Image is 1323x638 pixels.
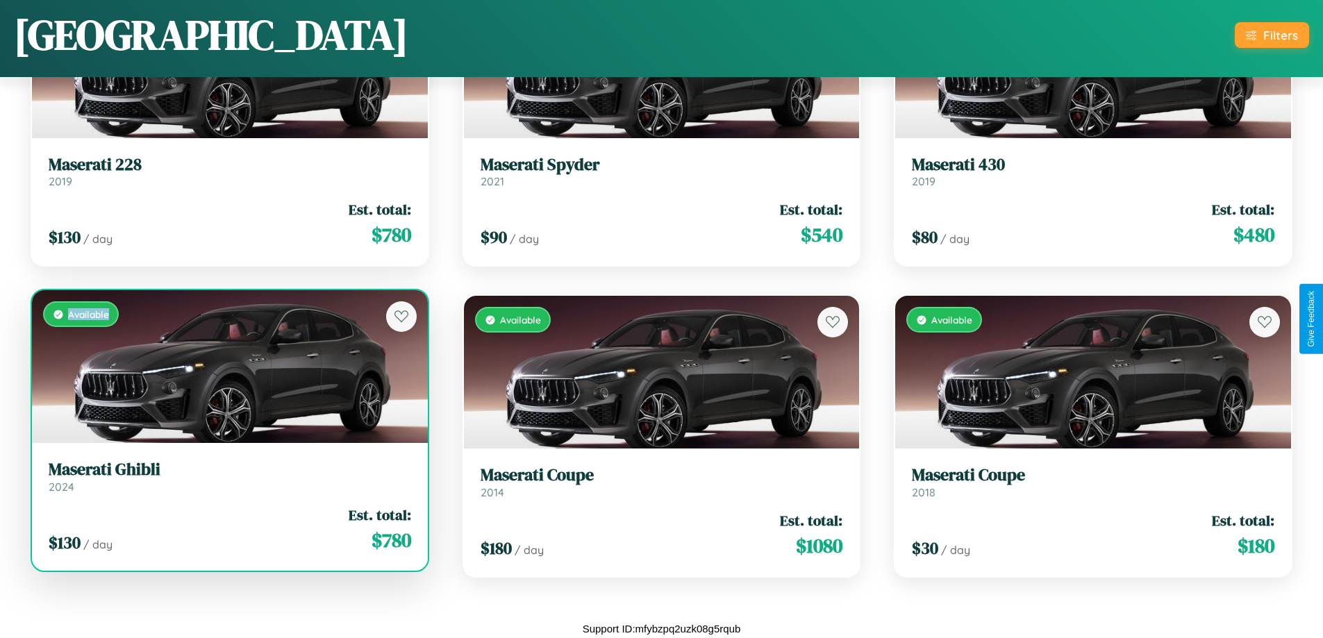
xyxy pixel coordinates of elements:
[49,155,411,189] a: Maserati 2282019
[1212,199,1274,219] span: Est. total:
[912,465,1274,499] a: Maserati Coupe2018
[912,155,1274,189] a: Maserati 4302019
[912,174,935,188] span: 2019
[500,314,541,326] span: Available
[481,485,504,499] span: 2014
[481,155,843,175] h3: Maserati Spyder
[372,221,411,249] span: $ 780
[49,480,74,494] span: 2024
[481,465,843,499] a: Maserati Coupe2014
[583,619,741,638] p: Support ID: mfybzpq2uzk08g5rqub
[931,314,972,326] span: Available
[941,543,970,557] span: / day
[372,526,411,554] span: $ 780
[1263,28,1298,42] div: Filters
[912,485,935,499] span: 2018
[515,543,544,557] span: / day
[481,465,843,485] h3: Maserati Coupe
[49,460,411,480] h3: Maserati Ghibli
[49,226,81,249] span: $ 130
[912,155,1274,175] h3: Maserati 430
[780,510,842,530] span: Est. total:
[83,537,113,551] span: / day
[49,155,411,175] h3: Maserati 228
[1233,221,1274,249] span: $ 480
[481,155,843,189] a: Maserati Spyder2021
[481,174,504,188] span: 2021
[1235,22,1309,48] button: Filters
[912,537,938,560] span: $ 30
[49,460,411,494] a: Maserati Ghibli2024
[796,532,842,560] span: $ 1080
[481,537,512,560] span: $ 180
[1238,532,1274,560] span: $ 180
[83,232,113,246] span: / day
[349,505,411,525] span: Est. total:
[510,232,539,246] span: / day
[1306,291,1316,347] div: Give Feedback
[912,226,938,249] span: $ 80
[14,6,408,63] h1: [GEOGRAPHIC_DATA]
[49,531,81,554] span: $ 130
[481,226,507,249] span: $ 90
[780,199,842,219] span: Est. total:
[1212,510,1274,530] span: Est. total:
[68,308,109,320] span: Available
[801,221,842,249] span: $ 540
[49,174,72,188] span: 2019
[940,232,970,246] span: / day
[349,199,411,219] span: Est. total:
[912,465,1274,485] h3: Maserati Coupe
